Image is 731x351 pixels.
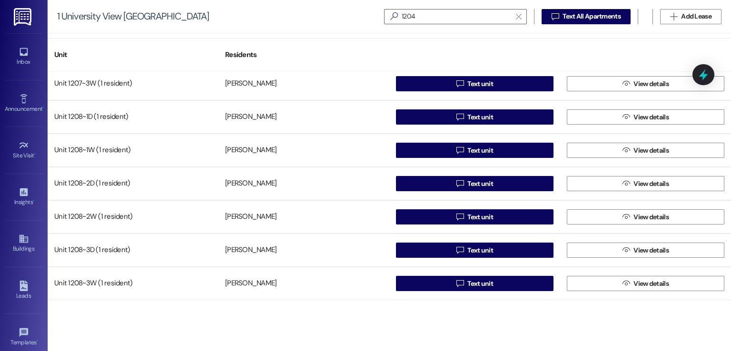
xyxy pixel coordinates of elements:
i:  [552,13,559,20]
span: View details [633,212,669,222]
i:  [456,180,464,187]
button: Text unit [396,143,553,158]
i:  [456,113,464,121]
span: View details [633,146,669,156]
span: View details [633,279,669,289]
i:  [622,280,630,287]
div: Unit 1208~1W (1 resident) [48,141,218,160]
span: Text unit [467,279,493,289]
div: 1 University View [GEOGRAPHIC_DATA] [57,11,209,21]
i:  [456,146,464,154]
button: View details [567,76,724,91]
div: Unit 1208~2W (1 resident) [48,207,218,226]
i:  [516,13,521,20]
span: • [33,197,34,204]
button: Text unit [396,76,553,91]
span: View details [633,179,669,189]
span: Text unit [467,179,493,189]
a: Site Visit • [5,137,43,163]
span: Text unit [467,146,493,156]
button: View details [567,176,724,191]
span: • [42,104,44,111]
span: View details [633,79,669,89]
img: ResiDesk Logo [14,8,33,26]
span: Text unit [467,245,493,255]
span: • [37,338,38,344]
i:  [622,146,630,154]
div: Unit 1208~1D (1 resident) [48,107,218,127]
div: Residents [218,43,389,67]
a: Inbox [5,44,43,69]
i:  [386,11,402,21]
button: View details [567,209,724,224]
a: Leads [5,278,43,303]
div: Unit 1208~3D (1 resident) [48,241,218,260]
i:  [622,113,630,121]
div: [PERSON_NAME] [225,179,277,189]
span: • [34,151,36,157]
button: Text unit [396,243,553,258]
button: Add Lease [660,9,721,24]
input: Search by resident name or unit number [402,10,511,23]
button: Text unit [396,109,553,125]
div: Unit 1207~3W (1 resident) [48,74,218,93]
div: [PERSON_NAME] [225,212,277,222]
a: Templates • [5,324,43,350]
button: View details [567,143,724,158]
i:  [456,213,464,221]
button: Text unit [396,276,553,291]
div: Unit 1208~2D (1 resident) [48,174,218,193]
i:  [456,280,464,287]
span: View details [633,245,669,255]
span: Text All Apartments [563,11,621,21]
button: Text unit [396,176,553,191]
span: Text unit [467,212,493,222]
i:  [670,13,677,20]
i:  [622,213,630,221]
span: Text unit [467,79,493,89]
i:  [622,80,630,88]
div: [PERSON_NAME] [225,146,277,156]
div: Unit 1208~3W (1 resident) [48,274,218,293]
div: [PERSON_NAME] [225,79,277,89]
button: View details [567,243,724,258]
span: Add Lease [681,11,711,21]
div: [PERSON_NAME] [225,245,277,255]
button: Text All Apartments [542,9,631,24]
a: Insights • [5,184,43,210]
div: Unit [48,43,218,67]
button: View details [567,276,724,291]
i:  [456,80,464,88]
a: Buildings [5,231,43,256]
i:  [622,180,630,187]
div: [PERSON_NAME] [225,112,277,122]
div: [PERSON_NAME] [225,279,277,289]
button: Clear text [511,10,526,24]
span: View details [633,112,669,122]
span: Text unit [467,112,493,122]
i:  [622,246,630,254]
button: Text unit [396,209,553,224]
button: View details [567,109,724,125]
i:  [456,246,464,254]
